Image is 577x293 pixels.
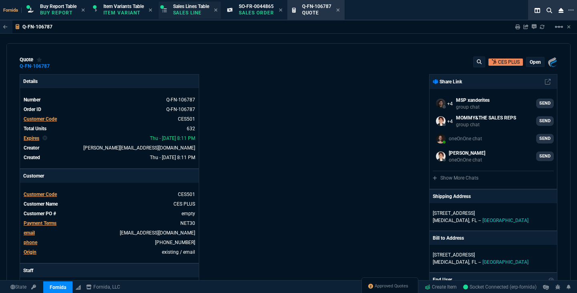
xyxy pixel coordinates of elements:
[24,211,56,216] span: Customer PO #
[536,99,554,108] a: SEND
[239,4,274,9] span: SO-FR-0044865
[536,152,554,161] a: SEND
[23,125,196,133] tr: undefined
[174,201,195,207] a: CES PLUS
[478,218,481,223] span: --
[567,24,571,30] a: Hide Workbench
[150,135,195,141] span: 2025-09-11T20:11:43.890Z
[23,115,196,123] tr: undefined
[456,97,490,104] p: MSP xanderites
[40,4,77,9] span: Buy Report Table
[433,131,554,147] a: Brian.Over@fornida.com
[3,8,22,13] span: Fornida
[120,230,195,236] a: [EMAIL_ADDRESS][DOMAIN_NAME]
[23,200,196,208] tr: undefined
[20,169,199,183] p: Customer
[555,6,567,15] nx-icon: Close Workbench
[433,259,470,265] span: [MEDICAL_DATA],
[24,107,41,112] span: Order ID
[23,210,196,218] tr: undefined
[149,7,152,14] nx-icon: Close Tab
[8,283,29,291] a: Global State
[472,218,477,223] span: FL
[214,7,218,14] nx-icon: Close Tab
[531,6,543,15] nx-icon: Split Panels
[24,249,36,255] a: Origin
[549,276,554,283] nx-icon: Show/Hide End User to Customer
[29,283,38,291] a: API TOKEN
[20,57,42,63] div: quote
[336,7,340,14] nx-icon: Close Tab
[24,192,57,197] span: Customer Code
[81,7,85,14] nx-icon: Close Tab
[482,218,529,223] span: [GEOGRAPHIC_DATA]
[20,66,50,67] a: Q-FN-106787
[463,284,537,290] span: Socket Connected (erp-fornida)
[433,113,554,129] a: seti.shadab@fornida.com,alicia.bostic@fornida.com,sarah.costa@fornida.com,mohammed.wafek@fornida....
[472,259,477,265] span: FL
[24,116,57,122] span: Customer Code
[178,192,195,197] span: CES501
[24,145,39,151] span: Creator
[187,126,195,131] span: 632
[488,59,523,66] a: Open Customer in hubSpot
[40,10,77,16] p: Buy Report
[375,283,408,289] span: Approved Quotes
[42,135,47,142] nx-icon: Clear selected rep
[24,220,56,226] span: Payment Terms
[155,240,195,245] a: 3052328182
[24,240,37,245] span: phone
[498,59,520,66] p: CES PLUS
[433,95,554,111] a: kantha.kathiravan@fornida.com,Kaleb.Hutchinson@fornida.com,michael.licea@fornida.com,billy.hefner...
[433,218,470,223] span: [MEDICAL_DATA],
[23,219,196,227] tr: undefined
[568,6,574,14] nx-icon: Open New Tab
[433,148,554,164] a: seti.shadab@fornida.com
[482,259,529,265] span: [GEOGRAPHIC_DATA]
[150,155,195,160] span: 2025-08-28T20:11:43.890Z
[23,248,196,256] tr: undefined
[463,283,537,291] a: gOjJTQXd3wfnfwSoAADw
[456,121,516,128] p: group chat
[24,97,40,103] span: Number
[24,126,46,131] span: Total Units
[22,24,52,30] p: Q-FN-106787
[449,157,485,163] p: oneOnOne chat
[23,105,196,113] tr: See Marketplace Order
[84,283,123,291] a: msbcCompanyName
[449,135,482,142] p: oneOnOne chat
[23,144,196,152] tr: undefined
[433,78,462,85] p: Share Link
[178,116,195,122] a: CES501
[456,114,516,121] p: MOMMY&THE SALES REPS
[433,175,478,181] a: Show More Chats
[180,220,195,226] a: NET30
[23,190,196,198] tr: undefined
[24,155,40,160] span: Created
[166,107,195,112] a: See Marketplace Order
[173,10,209,16] p: Sales Line
[422,281,460,293] a: Create Item
[433,193,471,200] p: Shipping Address
[302,10,331,16] p: Quote
[433,251,554,259] p: [STREET_ADDRESS]
[103,10,143,16] p: Item Variant
[162,249,195,255] span: existing / email
[23,154,196,162] tr: undefined
[182,211,195,216] a: empty
[23,134,196,142] tr: undefined
[433,210,554,217] p: [STREET_ADDRESS]
[456,104,490,110] p: group chat
[23,238,196,247] tr: 3052328182
[279,7,282,14] nx-icon: Close Tab
[103,4,144,9] span: Item Variants Table
[536,134,554,143] a: SEND
[23,229,196,237] tr: accounting@ces.plus
[24,230,35,236] span: email
[536,116,554,126] a: SEND
[478,259,481,265] span: --
[166,97,195,103] span: See Marketplace Order
[554,22,564,32] mat-icon: Example home icon
[3,24,8,30] nx-icon: Back to Table
[239,10,274,16] p: Sales Order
